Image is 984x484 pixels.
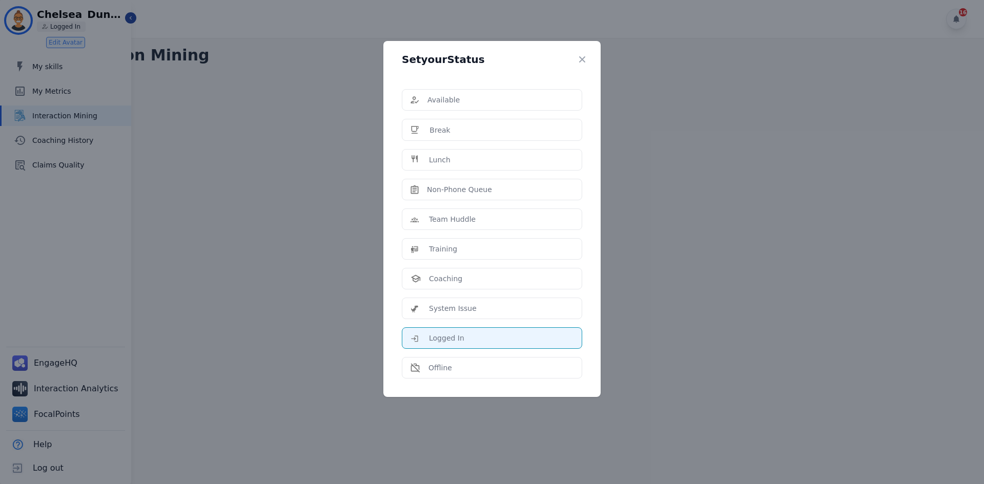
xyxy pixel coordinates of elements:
[429,303,477,313] p: System Issue
[411,185,419,194] img: icon
[411,363,420,373] img: icon
[411,155,421,165] img: icon
[429,125,450,135] p: Break
[411,303,421,313] img: icon
[402,54,485,65] h5: Set your Status
[429,155,450,165] p: Lunch
[411,333,421,343] img: icon
[429,273,462,284] p: Coaching
[427,184,492,195] p: Non-Phone Queue
[429,214,476,224] p: Team Huddle
[429,333,464,343] p: Logged In
[411,244,421,254] img: icon
[429,244,457,254] p: Training
[411,275,421,283] img: icon
[411,214,421,224] img: icon
[427,95,460,105] p: Available
[411,124,421,135] img: icon
[411,96,419,104] img: icon
[428,363,452,373] p: Offline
